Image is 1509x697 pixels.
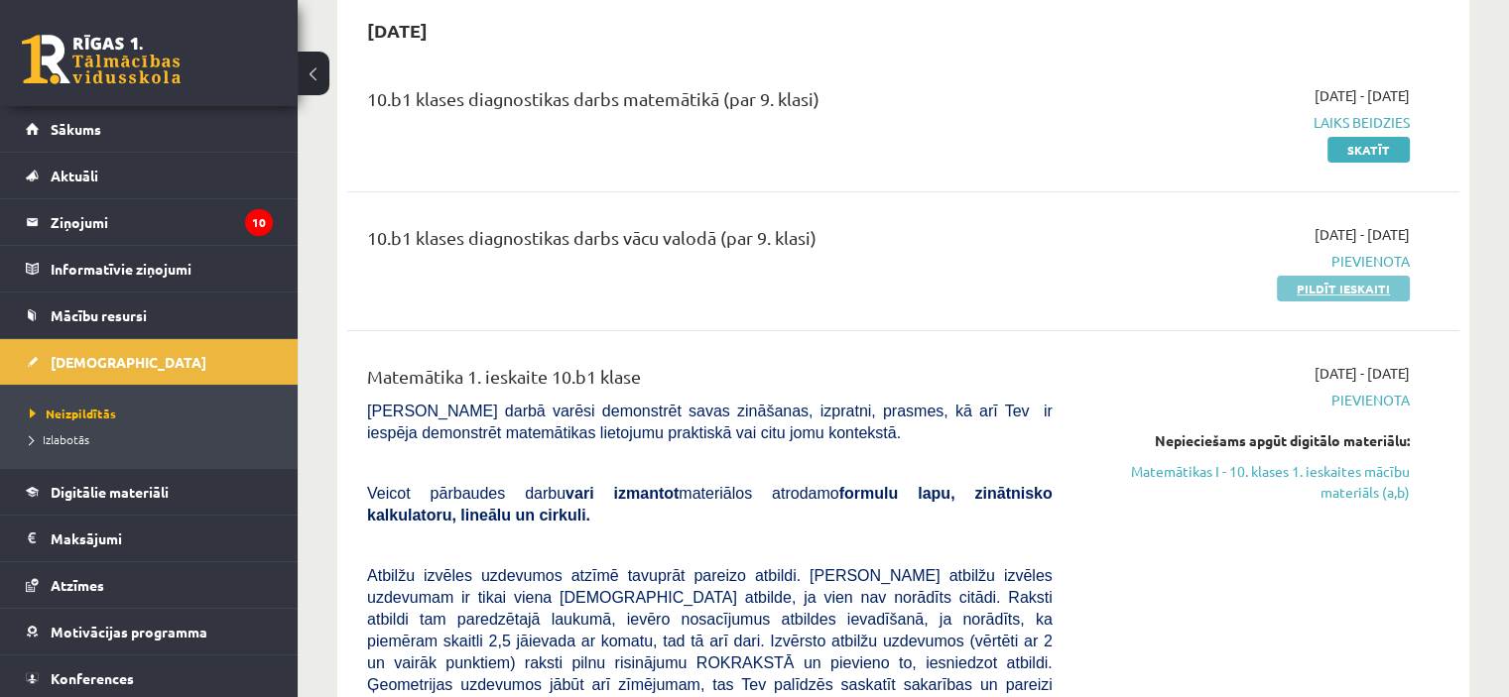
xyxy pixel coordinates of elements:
span: Pievienota [1082,251,1410,272]
span: Motivācijas programma [51,623,207,640]
div: 10.b1 klases diagnostikas darbs matemātikā (par 9. klasi) [367,85,1053,122]
legend: Informatīvie ziņojumi [51,246,273,291]
span: [PERSON_NAME] darbā varēsi demonstrēt savas zināšanas, izpratni, prasmes, kā arī Tev ir iespēja d... [367,403,1053,441]
a: Sākums [26,106,273,152]
span: Aktuāli [51,167,98,184]
a: [DEMOGRAPHIC_DATA] [26,339,273,385]
span: Sākums [51,120,101,138]
a: Skatīt [1327,137,1410,163]
span: Atzīmes [51,576,104,594]
span: Laiks beidzies [1082,112,1410,133]
a: Maksājumi [26,516,273,561]
a: Izlabotās [30,430,278,448]
a: Motivācijas programma [26,609,273,654]
h2: [DATE] [347,7,447,54]
span: [DEMOGRAPHIC_DATA] [51,353,206,371]
span: Mācību resursi [51,306,147,324]
a: Matemātikas I - 10. klases 1. ieskaites mācību materiāls (a,b) [1082,461,1410,503]
span: Izlabotās [30,431,89,447]
a: Aktuāli [26,153,273,198]
legend: Ziņojumi [51,199,273,245]
span: Digitālie materiāli [51,483,169,501]
span: Neizpildītās [30,406,116,421]
div: Nepieciešams apgūt digitālo materiālu: [1082,430,1410,451]
div: Matemātika 1. ieskaite 10.b1 klase [367,363,1053,400]
span: [DATE] - [DATE] [1315,363,1410,384]
a: Digitālie materiāli [26,469,273,515]
legend: Maksājumi [51,516,273,561]
a: Rīgas 1. Tālmācības vidusskola [22,35,181,84]
a: Mācību resursi [26,292,273,338]
span: [DATE] - [DATE] [1315,224,1410,245]
a: Informatīvie ziņojumi [26,246,273,291]
span: Konferences [51,669,134,687]
div: 10.b1 klases diagnostikas darbs vācu valodā (par 9. klasi) [367,224,1053,261]
span: Veicot pārbaudes darbu materiālos atrodamo [367,485,1053,523]
a: Pildīt ieskaiti [1277,276,1410,301]
a: Atzīmes [26,562,273,608]
a: Ziņojumi10 [26,199,273,245]
span: [DATE] - [DATE] [1315,85,1410,106]
span: Pievienota [1082,390,1410,410]
a: Neizpildītās [30,405,278,422]
b: formulu lapu, zinātnisko kalkulatoru, lineālu un cirkuli. [367,485,1053,523]
b: vari izmantot [566,485,679,502]
i: 10 [245,209,273,236]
